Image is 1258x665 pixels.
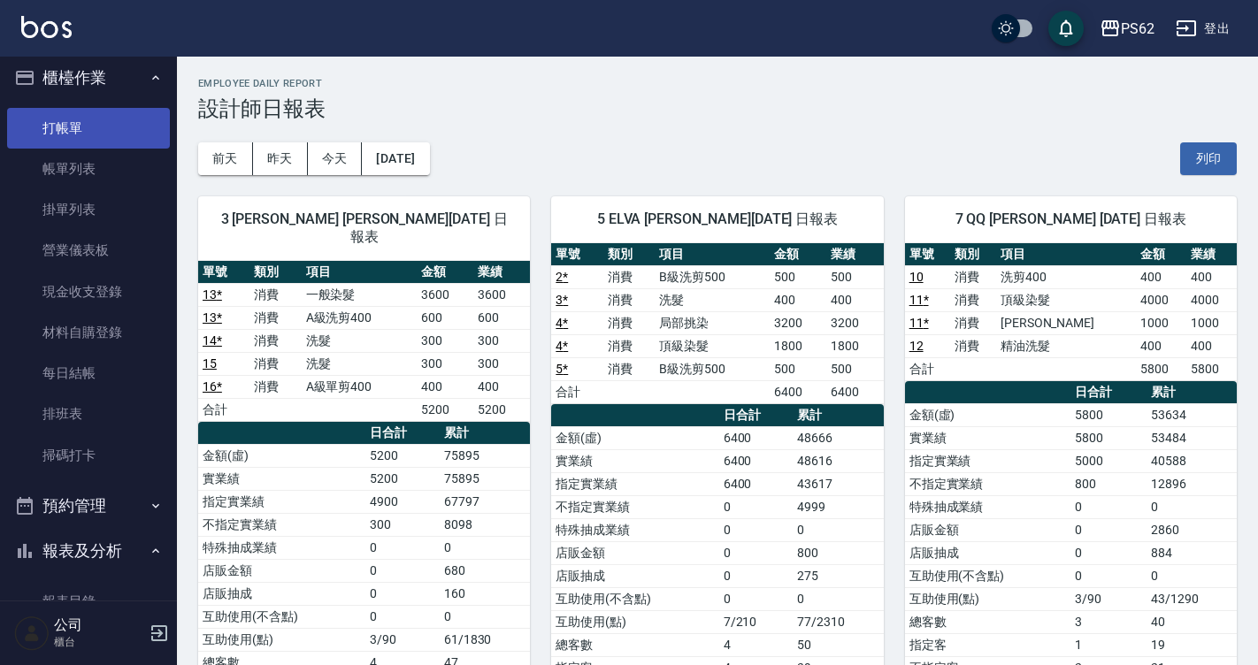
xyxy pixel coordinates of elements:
[1070,518,1147,541] td: 0
[198,582,365,605] td: 店販抽成
[440,422,531,445] th: 累計
[440,467,531,490] td: 75895
[719,564,794,587] td: 0
[249,283,301,306] td: 消費
[905,495,1071,518] td: 特殊抽成業績
[551,541,718,564] td: 店販金額
[198,490,365,513] td: 指定實業績
[440,513,531,536] td: 8098
[719,495,794,518] td: 0
[905,472,1071,495] td: 不指定實業績
[655,288,770,311] td: 洗髮
[1147,587,1237,610] td: 43/1290
[719,449,794,472] td: 6400
[551,449,718,472] td: 實業績
[365,559,440,582] td: 0
[905,564,1071,587] td: 互助使用(不含點)
[551,380,602,403] td: 合計
[950,288,996,311] td: 消費
[826,288,883,311] td: 400
[7,483,170,529] button: 預約管理
[551,243,602,266] th: 單號
[793,426,884,449] td: 48666
[440,536,531,559] td: 0
[719,633,794,656] td: 4
[198,444,365,467] td: 金額(虛)
[417,329,473,352] td: 300
[365,582,440,605] td: 0
[551,243,883,404] table: a dense table
[1186,334,1237,357] td: 400
[365,536,440,559] td: 0
[603,311,655,334] td: 消費
[826,265,883,288] td: 500
[198,628,365,651] td: 互助使用(點)
[655,357,770,380] td: B級洗剪500
[249,352,301,375] td: 消費
[1186,288,1237,311] td: 4000
[198,398,249,421] td: 合計
[551,426,718,449] td: 金額(虛)
[7,271,170,312] a: 現金收支登錄
[551,518,718,541] td: 特殊抽成業績
[7,528,170,574] button: 報表及分析
[1048,11,1084,46] button: save
[905,243,1237,381] table: a dense table
[905,610,1071,633] td: 總客數
[551,495,718,518] td: 不指定實業績
[1070,541,1147,564] td: 0
[793,449,884,472] td: 48616
[793,633,884,656] td: 50
[417,283,473,306] td: 3600
[7,230,170,271] a: 營業儀表板
[826,357,883,380] td: 500
[249,306,301,329] td: 消費
[308,142,363,175] button: 今天
[219,210,509,246] span: 3 [PERSON_NAME] [PERSON_NAME][DATE] 日報表
[1070,403,1147,426] td: 5800
[603,288,655,311] td: 消費
[996,265,1136,288] td: 洗剪400
[950,334,996,357] td: 消費
[770,380,826,403] td: 6400
[1147,403,1237,426] td: 53634
[473,261,530,284] th: 業績
[1180,142,1237,175] button: 列印
[1136,265,1186,288] td: 400
[1186,265,1237,288] td: 400
[719,541,794,564] td: 0
[551,564,718,587] td: 店販抽成
[909,339,924,353] a: 12
[793,518,884,541] td: 0
[1136,357,1186,380] td: 5800
[302,352,417,375] td: 洗髮
[996,243,1136,266] th: 項目
[21,16,72,38] img: Logo
[770,311,826,334] td: 3200
[54,616,144,634] h5: 公司
[198,467,365,490] td: 實業績
[198,559,365,582] td: 店販金額
[440,444,531,467] td: 75895
[198,142,253,175] button: 前天
[365,422,440,445] th: 日合計
[1136,288,1186,311] td: 4000
[905,449,1071,472] td: 指定實業績
[793,472,884,495] td: 43617
[770,357,826,380] td: 500
[551,610,718,633] td: 互助使用(點)
[198,536,365,559] td: 特殊抽成業績
[473,306,530,329] td: 600
[905,243,951,266] th: 單號
[198,261,249,284] th: 單號
[473,398,530,421] td: 5200
[1070,610,1147,633] td: 3
[793,564,884,587] td: 275
[417,398,473,421] td: 5200
[1070,449,1147,472] td: 5000
[249,329,301,352] td: 消費
[54,634,144,650] p: 櫃台
[1186,357,1237,380] td: 5800
[249,261,301,284] th: 類別
[7,312,170,353] a: 材料自購登錄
